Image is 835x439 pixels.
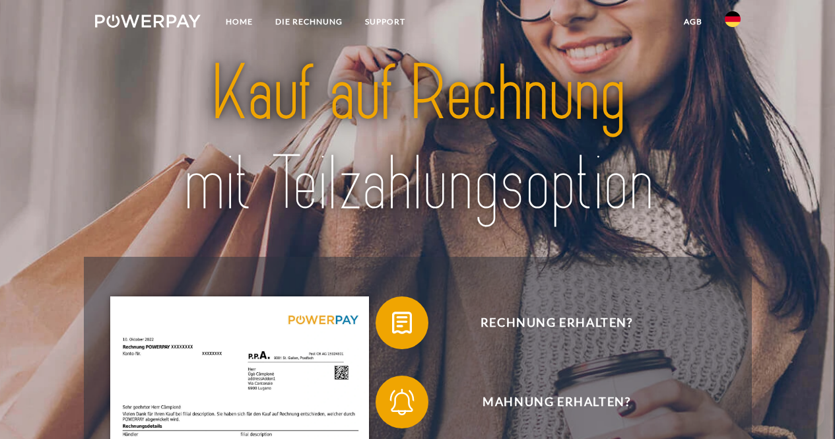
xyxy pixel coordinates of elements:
span: Rechnung erhalten? [395,296,718,349]
span: Mahnung erhalten? [395,376,718,428]
img: qb_bell.svg [385,386,418,419]
img: title-powerpay_de.svg [127,44,709,234]
button: Mahnung erhalten? [376,376,719,428]
button: Rechnung erhalten? [376,296,719,349]
a: agb [673,10,714,34]
img: logo-powerpay-white.svg [95,15,201,28]
img: de [725,11,741,27]
iframe: Schaltfläche zum Öffnen des Messaging-Fensters [782,386,824,428]
a: SUPPORT [354,10,417,34]
a: DIE RECHNUNG [264,10,354,34]
a: Home [215,10,264,34]
img: qb_bill.svg [385,306,418,339]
